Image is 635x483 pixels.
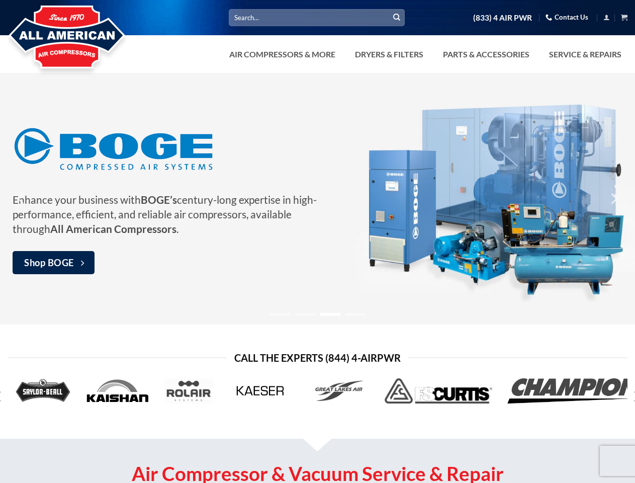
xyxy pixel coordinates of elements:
a: (833) 4 AIR PWR [473,9,532,27]
button: Previous [13,174,31,224]
button: Submit [389,10,404,25]
li: Page dot 3 [320,313,340,316]
span: Shop BOGE [24,256,74,270]
a: Parts & Accessories [437,44,535,64]
input: Search… [229,9,405,26]
a: Contact Us [546,10,588,25]
a: Login [603,11,610,24]
li: Page dot 1 [270,313,290,316]
a: Air Compressors & More [223,44,341,64]
img: BOGE Air Compressors [355,90,635,307]
img: BOGE Air Compressors [13,125,214,174]
strong: All American Compressors [50,222,176,235]
strong: BOGE’s [141,193,177,206]
button: Next [604,174,622,224]
a: View cart [621,11,627,24]
p: Enhance your business with century-long expertise in high-performance, efficient, and reliable ai... [13,192,318,236]
li: Page dot 4 [345,313,366,316]
a: Shop BOGE [13,251,95,274]
span: Call the Experts (844) 4-AirPwr [234,350,401,366]
a: Dryers & Filters [349,44,429,64]
a: Service & Repairs [543,44,627,64]
li: Page dot 2 [295,313,315,316]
